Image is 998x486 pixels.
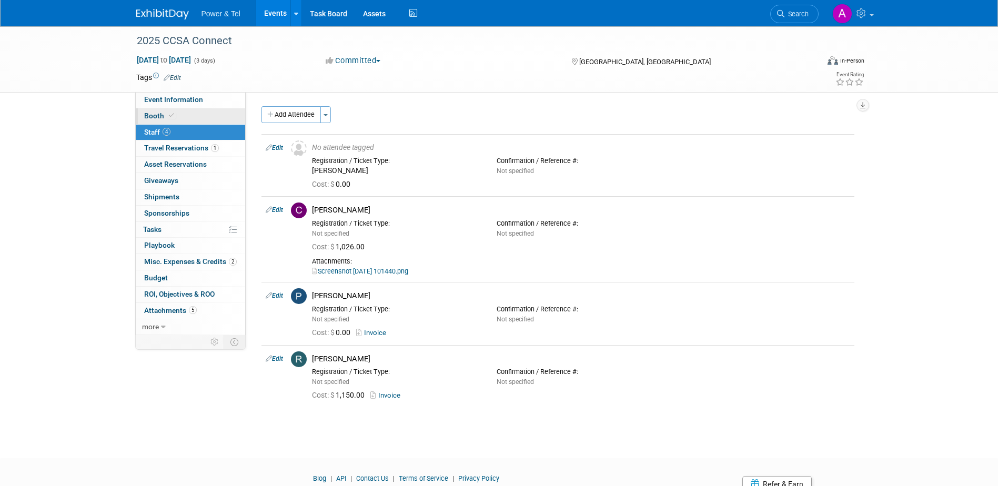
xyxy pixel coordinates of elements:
[312,157,481,165] div: Registration / Ticket Type:
[356,474,389,482] a: Contact Us
[832,4,852,24] img: Alina Dorion
[312,305,481,313] div: Registration / Ticket Type:
[133,32,803,50] div: 2025 CCSA Connect
[144,193,179,201] span: Shipments
[261,106,321,123] button: Add Attendee
[312,180,336,188] span: Cost: $
[144,176,178,185] span: Giveaways
[193,57,215,64] span: (3 days)
[497,219,666,228] div: Confirmation / Reference #:
[312,391,336,399] span: Cost: $
[336,474,346,482] a: API
[312,391,369,399] span: 1,150.00
[136,303,245,319] a: Attachments5
[136,108,245,124] a: Booth
[211,144,219,152] span: 1
[164,74,181,82] a: Edit
[450,474,457,482] span: |
[348,474,355,482] span: |
[399,474,448,482] a: Terms of Service
[312,354,850,364] div: [PERSON_NAME]
[136,189,245,205] a: Shipments
[136,173,245,189] a: Giveaways
[497,378,534,386] span: Not specified
[136,157,245,173] a: Asset Reservations
[784,10,809,18] span: Search
[497,316,534,323] span: Not specified
[136,125,245,140] a: Staff4
[266,292,283,299] a: Edit
[312,180,355,188] span: 0.00
[312,205,850,215] div: [PERSON_NAME]
[144,160,207,168] span: Asset Reservations
[144,112,176,120] span: Booth
[142,322,159,331] span: more
[136,140,245,156] a: Travel Reservations1
[312,257,850,266] div: Attachments:
[159,56,169,64] span: to
[312,242,369,251] span: 1,026.00
[144,144,219,152] span: Travel Reservations
[322,55,385,66] button: Committed
[497,167,534,175] span: Not specified
[770,5,819,23] a: Search
[144,128,170,136] span: Staff
[312,143,850,153] div: No attendee tagged
[136,92,245,108] a: Event Information
[312,368,481,376] div: Registration / Ticket Type:
[229,258,237,266] span: 2
[144,290,215,298] span: ROI, Objectives & ROO
[136,55,191,65] span: [DATE] [DATE]
[144,241,175,249] span: Playbook
[312,328,336,337] span: Cost: $
[136,9,189,19] img: ExhibitDay
[136,222,245,238] a: Tasks
[828,56,838,65] img: Format-Inperson.png
[136,254,245,270] a: Misc. Expenses & Credits2
[312,230,349,237] span: Not specified
[201,9,240,18] span: Power & Tel
[312,219,481,228] div: Registration / Ticket Type:
[206,335,224,349] td: Personalize Event Tab Strip
[266,206,283,214] a: Edit
[840,57,864,65] div: In-Person
[328,474,335,482] span: |
[291,351,307,367] img: R.jpg
[835,72,864,77] div: Event Rating
[312,267,408,275] a: Screenshot [DATE] 101440.png
[136,270,245,286] a: Budget
[163,128,170,136] span: 4
[144,274,168,282] span: Budget
[497,368,666,376] div: Confirmation / Reference #:
[370,391,405,399] a: Invoice
[266,144,283,151] a: Edit
[136,206,245,221] a: Sponsorships
[312,328,355,337] span: 0.00
[497,230,534,237] span: Not specified
[143,225,162,234] span: Tasks
[136,72,181,83] td: Tags
[169,113,174,118] i: Booth reservation complete
[312,166,481,176] div: [PERSON_NAME]
[458,474,499,482] a: Privacy Policy
[224,335,245,349] td: Toggle Event Tabs
[390,474,397,482] span: |
[144,95,203,104] span: Event Information
[312,242,336,251] span: Cost: $
[757,55,865,70] div: Event Format
[136,287,245,302] a: ROI, Objectives & ROO
[291,202,307,218] img: C.jpg
[497,157,666,165] div: Confirmation / Reference #:
[312,291,850,301] div: [PERSON_NAME]
[144,306,197,315] span: Attachments
[291,140,307,156] img: Unassigned-User-Icon.png
[291,288,307,304] img: P.jpg
[579,58,711,66] span: [GEOGRAPHIC_DATA], [GEOGRAPHIC_DATA]
[144,209,189,217] span: Sponsorships
[313,474,326,482] a: Blog
[312,378,349,386] span: Not specified
[266,355,283,362] a: Edit
[312,316,349,323] span: Not specified
[497,305,666,313] div: Confirmation / Reference #:
[136,319,245,335] a: more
